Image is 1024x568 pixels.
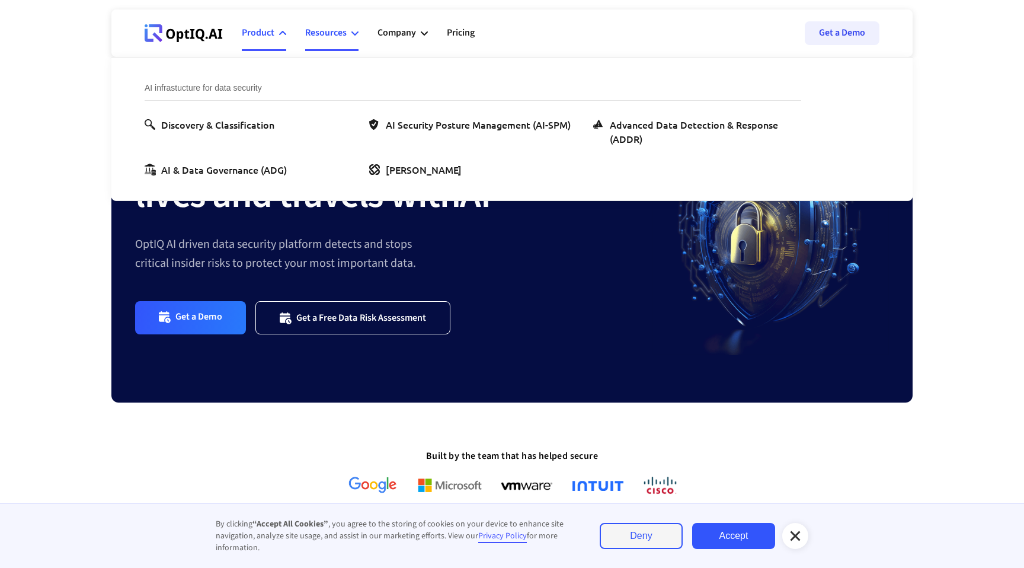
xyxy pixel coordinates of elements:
div: Company [377,25,416,41]
a: AI Security Posture Management (AI-SPM) [369,117,575,132]
div: Discovery & Classification [161,117,274,132]
div: AI Security Posture Management (AI-SPM) [386,117,571,132]
a: Deny [600,523,683,549]
div: Product [242,25,274,41]
strong: Built by the team that has helped secure [426,449,598,462]
a: Advanced Data Detection & Response (ADDR) [593,117,801,146]
a: Get a Demo [135,301,246,334]
a: Get a Free Data Risk Assessment [255,301,451,334]
div: Resources [305,25,347,41]
div: [PERSON_NAME] [386,162,462,177]
a: Pricing [447,15,475,51]
a: Discovery & Classification [145,117,279,132]
div: Advanced Data Detection & Response (ADDR) [610,117,796,146]
div: AI & Data Governance (ADG) [161,162,287,177]
a: Privacy Policy [478,530,527,543]
div: Company [377,15,428,51]
a: Accept [692,523,775,549]
strong: “Accept All Cookies” [252,518,328,530]
a: Webflow Homepage [145,15,223,51]
div: OptIQ AI driven data security platform detects and stops critical insider risks to protect your m... [135,235,652,273]
div: By clicking , you agree to the storing of cookies on your device to enhance site navigation, anal... [216,518,576,554]
div: Get a Demo [175,311,222,324]
a: AI & Data Governance (ADG) [145,162,292,177]
div: Get a Free Data Risk Assessment [296,312,427,324]
nav: Product [111,57,913,201]
div: Resources [305,15,359,51]
div: AI infrastucture for data security [145,81,801,101]
div: Product [242,15,286,51]
a: [PERSON_NAME] [369,162,466,177]
a: Get a Demo [805,21,879,45]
